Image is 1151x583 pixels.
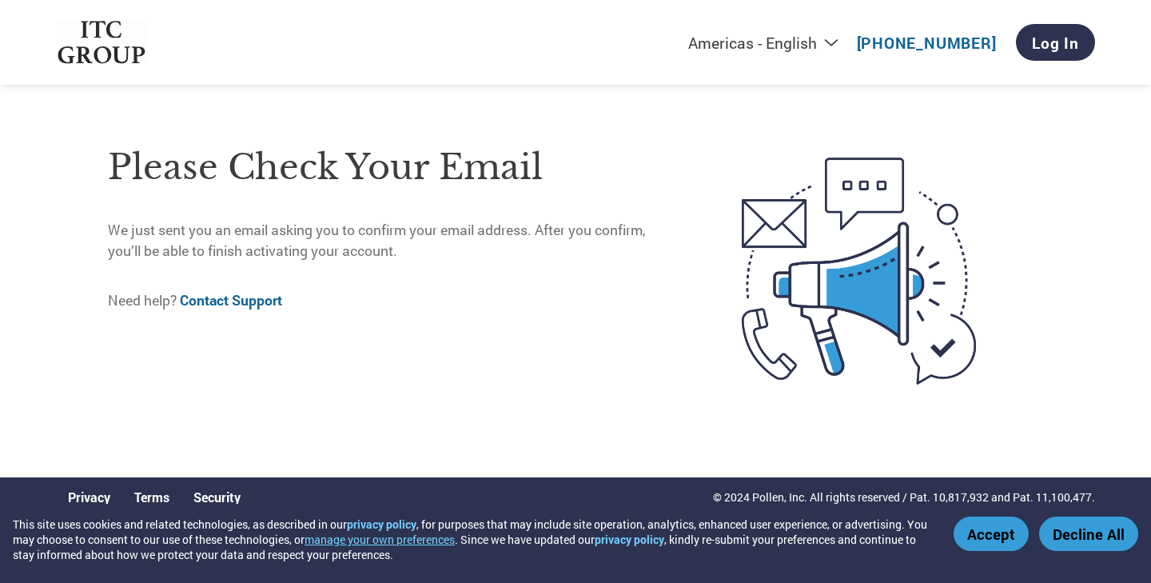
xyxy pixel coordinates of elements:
p: © 2024 Pollen, Inc. All rights reserved / Pat. 10,817,932 and Pat. 11,100,477. [713,489,1095,505]
p: We just sent you an email asking you to confirm your email address. After you confirm, you’ll be ... [108,220,675,262]
button: Accept [954,517,1029,551]
a: Security [193,489,241,505]
div: This site uses cookies and related technologies, as described in our , for purposes that may incl... [13,517,930,562]
p: Need help? [108,290,675,311]
a: Log In [1016,24,1095,61]
h1: Please check your email [108,142,675,194]
a: Terms [134,489,169,505]
button: manage your own preferences [305,532,455,547]
a: privacy policy [347,517,416,532]
a: privacy policy [595,532,664,547]
a: Contact Support [180,291,282,309]
img: open-email [675,129,1043,413]
a: [PHONE_NUMBER] [857,33,997,53]
img: ITC Group [56,21,147,65]
button: Decline All [1039,517,1138,551]
a: Privacy [68,489,110,505]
